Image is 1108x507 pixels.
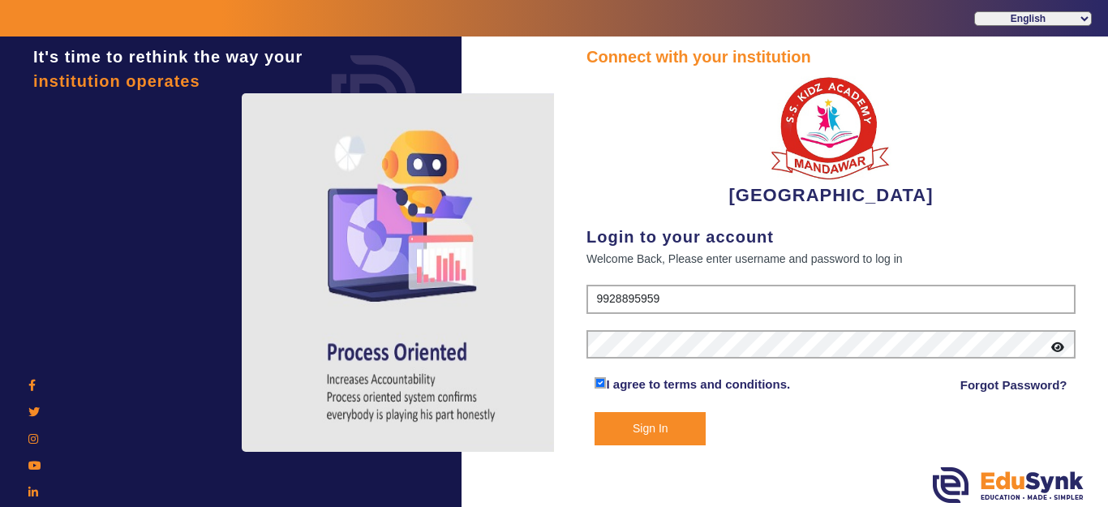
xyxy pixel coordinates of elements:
div: Connect with your institution [586,45,1076,69]
img: login.png [313,37,435,158]
a: Forgot Password? [960,376,1067,395]
img: login4.png [242,93,582,452]
input: User Name [586,285,1076,314]
a: I agree to terms and conditions. [606,377,790,391]
button: Sign In [595,412,706,445]
div: Welcome Back, Please enter username and password to log in [586,249,1076,269]
div: [GEOGRAPHIC_DATA] [586,69,1076,208]
span: institution operates [33,72,200,90]
div: Login to your account [586,225,1076,249]
span: It's time to rethink the way your [33,48,303,66]
img: edusynk.png [933,467,1084,503]
img: b9104f0a-387a-4379-b368-ffa933cda262 [770,69,891,182]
